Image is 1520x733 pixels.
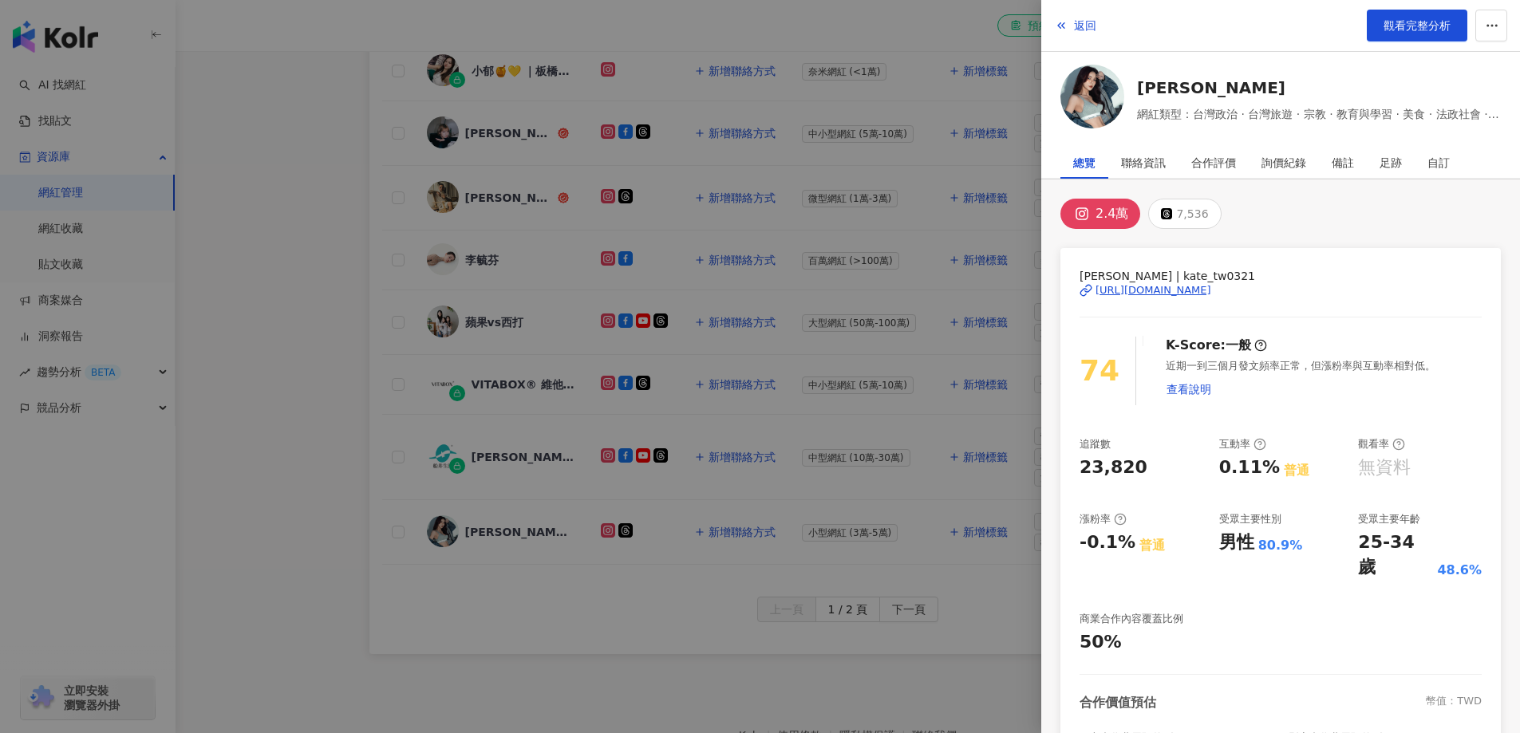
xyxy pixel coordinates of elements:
[1219,455,1280,480] div: 0.11%
[1080,267,1482,285] span: [PERSON_NAME] | kate_tw0321
[1384,19,1451,32] span: 觀看完整分析
[1080,694,1156,711] div: 合作價值預估
[1060,65,1124,134] a: KOL Avatar
[1073,147,1096,179] div: 總覽
[1060,199,1140,229] button: 2.4萬
[1332,147,1354,179] div: 備註
[1137,105,1501,123] span: 網紅類型：台灣政治 · 台灣旅遊 · 宗教 · 教育與學習 · 美食 · 法政社會 · 旅遊
[1080,437,1111,451] div: 追蹤數
[1191,147,1236,179] div: 合作評價
[1080,630,1122,655] div: 50%
[1219,530,1254,555] div: 男性
[1054,10,1097,41] button: 返回
[1080,283,1482,298] a: [URL][DOMAIN_NAME]
[1167,383,1211,396] span: 查看說明
[1226,337,1251,354] div: 一般
[1427,147,1450,179] div: 自訂
[1437,562,1482,579] div: 48.6%
[1380,147,1402,179] div: 足跡
[1176,203,1208,225] div: 7,536
[1258,537,1303,554] div: 80.9%
[1358,455,1411,480] div: 無資料
[1358,530,1433,580] div: 25-34 歲
[1426,694,1482,711] div: 幣值：TWD
[1080,349,1119,394] div: 74
[1358,512,1420,526] div: 受眾主要年齡
[1096,203,1128,225] div: 2.4萬
[1060,65,1124,128] img: KOL Avatar
[1080,455,1147,480] div: 23,820
[1261,147,1306,179] div: 詢價紀錄
[1166,373,1212,405] button: 查看說明
[1166,337,1267,354] div: K-Score :
[1219,437,1266,451] div: 互動率
[1284,462,1309,479] div: 普通
[1137,77,1501,99] a: [PERSON_NAME]
[1358,437,1405,451] div: 觀看率
[1166,359,1482,405] div: 近期一到三個月發文頻率正常，但漲粉率與互動率相對低。
[1080,512,1127,526] div: 漲粉率
[1367,10,1467,41] a: 觀看完整分析
[1080,530,1135,555] div: -0.1%
[1219,512,1281,526] div: 受眾主要性別
[1139,537,1165,554] div: 普通
[1096,283,1211,298] div: [URL][DOMAIN_NAME]
[1074,19,1096,32] span: 返回
[1121,147,1166,179] div: 聯絡資訊
[1080,612,1183,626] div: 商業合作內容覆蓋比例
[1148,199,1221,229] button: 7,536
